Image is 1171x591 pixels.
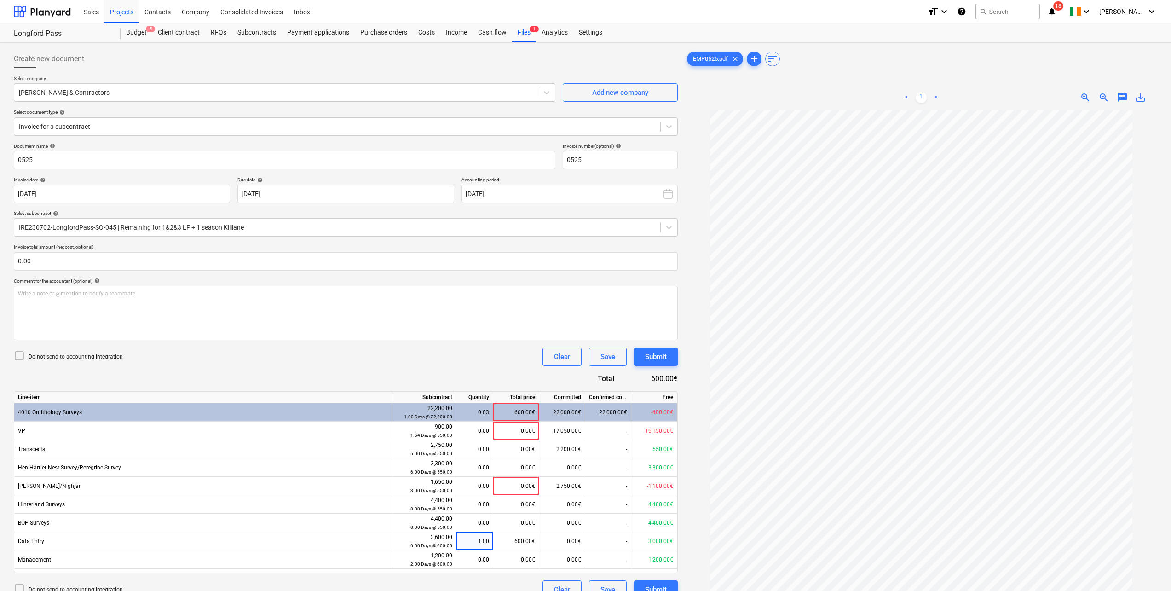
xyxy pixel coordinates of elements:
span: help [92,278,100,284]
span: Hen Harrier Nest Survey/Peregrine Survey [18,464,121,471]
i: notifications [1047,6,1056,17]
div: Free [631,392,677,403]
div: EMP0525.pdf [687,52,743,66]
i: format_size [928,6,939,17]
div: 4,400.00€ [631,495,677,514]
a: Files1 [512,23,536,42]
a: Cash flow [473,23,512,42]
div: Budget [121,23,152,42]
small: 6.00 Days @ 550.00 [410,469,452,475]
a: RFQs [205,23,232,42]
div: 3,000.00€ [631,532,677,550]
div: 0.00€ [493,495,539,514]
span: chat [1117,92,1128,103]
div: 0.00 [460,422,489,440]
div: 3,300.00€ [631,458,677,477]
i: Knowledge base [957,6,966,17]
div: Line-item [14,392,392,403]
div: 0.00€ [493,422,539,440]
small: 1.64 Days @ 550.00 [410,433,452,438]
div: - [585,550,631,569]
div: Add new company [592,87,648,98]
div: 3,300.00 [396,459,452,476]
div: -16,150.00€ [631,422,677,440]
a: Budget5 [121,23,152,42]
small: 8.00 Days @ 550.00 [410,525,452,530]
div: 0.00€ [493,458,539,477]
div: 0.00 [460,477,489,495]
div: 0.00€ [493,514,539,532]
input: Invoice total amount (net cost, optional) [14,252,678,271]
div: 600.00€ [493,403,539,422]
span: BOP Surveys [18,520,49,526]
button: Clear [542,348,582,366]
span: 5 [146,26,155,32]
span: Data Entry [18,538,44,545]
div: Subcontract [392,392,456,403]
div: 2,200.00€ [539,440,585,458]
input: Invoice number [563,151,678,169]
div: 0.00 [460,495,489,514]
span: help [614,143,621,149]
span: 18 [1053,1,1063,11]
div: - [585,440,631,458]
div: 0.00€ [493,477,539,495]
div: Save [600,351,615,363]
a: Costs [413,23,440,42]
div: 22,000.00€ [539,403,585,422]
button: Search [975,4,1040,19]
span: zoom_in [1080,92,1091,103]
div: Invoice number (optional) [563,143,678,149]
span: sort [767,53,778,64]
small: 8.00 Days @ 550.00 [410,506,452,511]
div: - [585,477,631,495]
span: Hinterland Surveys [18,501,65,508]
i: keyboard_arrow_down [1146,6,1157,17]
a: Page 1 is your current page [916,92,927,103]
p: Do not send to accounting integration [29,353,123,361]
div: 3,600.00 [396,533,452,550]
div: 4,400.00€ [631,514,677,532]
div: Committed [539,392,585,403]
div: 22,000.00€ [585,403,631,422]
div: 17,050.00€ [539,422,585,440]
i: keyboard_arrow_down [939,6,950,17]
div: - [585,532,631,550]
a: Settings [573,23,608,42]
button: Add new company [563,83,678,102]
small: 6.00 Days @ 600.00 [410,543,452,548]
div: 0.00 [460,440,489,458]
span: Woodcock/Nighjar [18,483,81,489]
button: Submit [634,348,678,366]
span: save_alt [1135,92,1146,103]
div: Analytics [536,23,573,42]
small: 2.00 Days @ 600.00 [410,562,452,567]
div: Invoice date [14,177,230,183]
input: Invoice date not specified [14,185,230,203]
div: - [585,458,631,477]
p: Invoice total amount (net cost, optional) [14,244,678,252]
div: 0.00€ [539,550,585,569]
div: Files [512,23,536,42]
small: 5.00 Days @ 550.00 [410,451,452,456]
div: Due date [237,177,454,183]
span: VP [18,428,25,434]
span: add [749,53,760,64]
div: - [585,495,631,514]
a: Next page [930,92,941,103]
div: 600.00€ [493,532,539,550]
span: [PERSON_NAME] [1099,8,1145,15]
div: Select subcontract [14,210,678,216]
a: Client contract [152,23,205,42]
div: 0.00 [460,458,489,477]
small: 1.00 Days @ 22,200.00 [404,414,452,419]
a: Income [440,23,473,42]
span: 4010 Ornithology Surveys [18,409,82,416]
p: Select company [14,75,555,83]
span: help [58,110,65,115]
